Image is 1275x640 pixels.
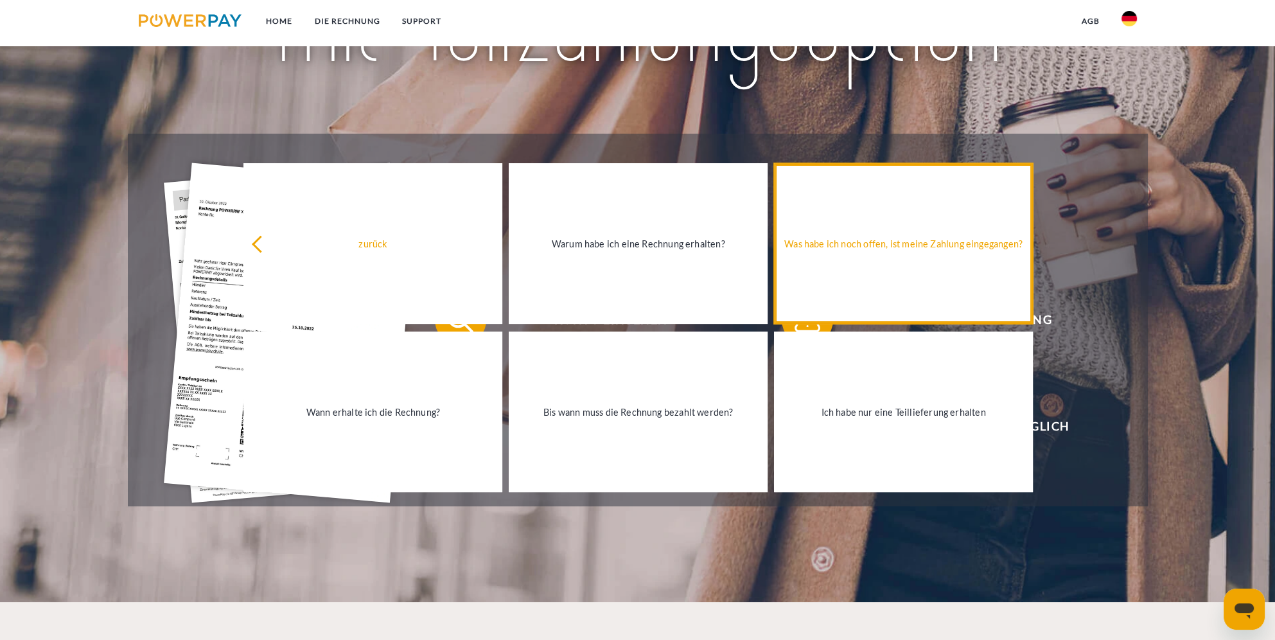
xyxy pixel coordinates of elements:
[1121,11,1137,26] img: de
[303,10,391,33] a: DIE RECHNUNG
[391,10,452,33] a: SUPPORT
[251,404,495,421] div: Wann erhalte ich die Rechnung?
[251,235,495,252] div: zurück
[1224,589,1265,630] iframe: Schaltfläche zum Öffnen des Messaging-Fensters
[516,404,760,421] div: Bis wann muss die Rechnung bezahlt werden?
[255,10,303,33] a: Home
[516,235,760,252] div: Warum habe ich eine Rechnung erhalten?
[139,14,242,27] img: logo-powerpay.svg
[782,404,1025,421] div: Ich habe nur eine Teillieferung erhalten
[1071,10,1111,33] a: agb
[774,163,1033,324] a: Was habe ich noch offen, ist meine Zahlung eingegangen?
[782,235,1025,252] div: Was habe ich noch offen, ist meine Zahlung eingegangen?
